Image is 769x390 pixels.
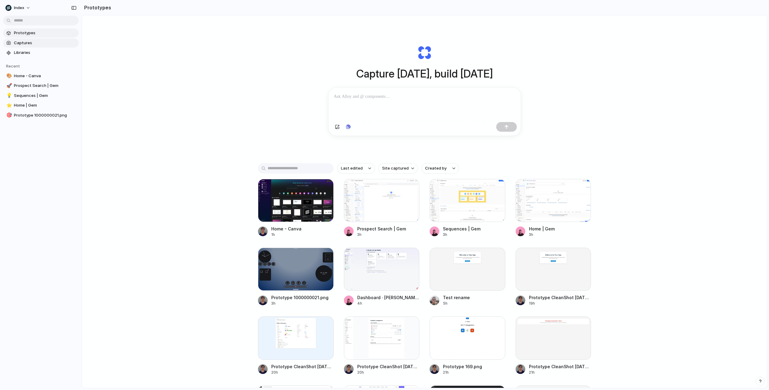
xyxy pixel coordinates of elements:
[3,71,79,81] a: 🎨Home - Canva
[271,370,334,375] div: 20h
[5,73,12,79] button: 🎨
[271,294,328,301] div: Prototype 1000000021.png
[271,301,328,306] div: 3h
[3,101,79,110] a: ⭐Home | Gem
[421,163,459,174] button: Created by
[443,370,482,375] div: 21h
[443,226,480,232] div: Sequences | Gem
[14,40,76,46] span: Captures
[14,83,76,89] span: Prospect Search | Gem
[3,38,79,48] a: Captures
[6,112,11,119] div: 🎯
[443,363,482,370] div: Prototype 169.png
[443,232,480,237] div: 3h
[357,294,420,301] div: Dashboard · [PERSON_NAME] Org App | OneSignal
[357,226,406,232] div: Prospect Search | Gem
[529,363,591,370] div: Prototype CleanShot [DATE] 10.54.40@2x.png
[3,111,79,120] a: 🎯Prototype 1000000021.png
[5,83,12,89] button: 🚀
[357,232,406,237] div: 3h
[430,316,505,375] a: Prototype 169.pngPrototype 169.png21h
[6,64,20,68] span: Recent
[258,316,334,375] a: Prototype CleanShot 2025-07-03 at 10.35.29@2x.pngPrototype CleanShot [DATE] 10.35.29@2x.png20h
[443,294,470,301] div: Test rename
[529,370,591,375] div: 21h
[516,179,591,237] a: Home | GemHome | Gem3h
[271,363,334,370] div: Prototype CleanShot [DATE] 10.35.29@2x.png
[529,294,591,301] div: Prototype CleanShot [DATE] 10.36.05@2x.png
[14,112,76,118] span: Prototype 1000000021.png
[344,316,420,375] a: Prototype CleanShot 2025-07-07 at 10.54.40@2x.pngPrototype CleanShot [DATE] 10.54.40@2x.png20h
[3,91,79,100] a: 💡Sequences | Gem
[6,92,11,99] div: 💡
[271,226,302,232] div: Home - Canva
[271,232,302,237] div: 1h
[3,3,34,13] button: Index
[357,301,420,306] div: 4h
[14,102,76,108] span: Home | Gem
[516,248,591,306] a: Prototype CleanShot 2025-07-03 at 10.36.05@2x.pngPrototype CleanShot [DATE] 10.36.05@2x.png19h
[529,226,555,232] div: Home | Gem
[14,5,24,11] span: Index
[516,316,591,375] a: Prototype CleanShot 2025-07-07 at 10.54.40@2x.pngPrototype CleanShot [DATE] 10.54.40@2x.png21h
[529,232,555,237] div: 3h
[3,28,79,38] a: Prototypes
[82,4,111,11] h2: Prototypes
[344,179,420,237] a: Prospect Search | GemProspect Search | Gem3h
[3,81,79,90] a: 🚀Prospect Search | Gem
[529,301,591,306] div: 19h
[6,102,11,109] div: ⭐
[357,370,420,375] div: 20h
[6,72,11,79] div: 🎨
[258,179,334,237] a: Home - CanvaHome - Canva1h
[5,112,12,118] button: 🎯
[14,93,76,99] span: Sequences | Gem
[344,248,420,306] a: Dashboard · Simon's Org App | OneSignalDashboard · [PERSON_NAME] Org App | OneSignal4h
[337,163,375,174] button: Last edited
[430,248,505,306] a: Test renameTest rename5h
[357,363,420,370] div: Prototype CleanShot [DATE] 10.54.40@2x.png
[14,50,76,56] span: Libraries
[378,163,418,174] button: Site captured
[3,48,79,57] a: Libraries
[6,82,11,89] div: 🚀
[382,165,409,171] span: Site captured
[356,66,493,82] h1: Capture [DATE], build [DATE]
[5,102,12,108] button: ⭐
[443,301,470,306] div: 5h
[14,30,76,36] span: Prototypes
[5,93,12,99] button: 💡
[258,248,334,306] a: Prototype 1000000021.pngPrototype 1000000021.png3h
[430,179,505,237] a: Sequences | GemSequences | Gem3h
[14,73,76,79] span: Home - Canva
[341,165,363,171] span: Last edited
[425,165,447,171] span: Created by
